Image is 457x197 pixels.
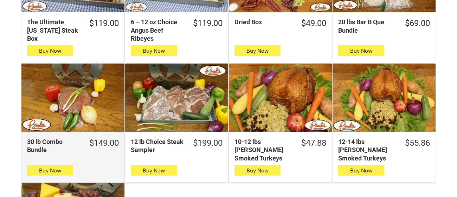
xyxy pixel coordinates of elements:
[333,64,436,132] a: 12-14 lbs Pruski&#39;s Smoked Turkeys
[89,138,119,149] div: $149.00
[39,47,61,54] span: Buy Now
[193,138,223,149] div: $199.00
[21,64,124,132] a: 30 lb Combo Bundle
[89,18,119,29] div: $119.00
[301,18,326,29] div: $49.00
[125,138,228,154] a: $199.0012 lb Choice Steak Sampler
[338,138,396,162] div: 12-14 lbs [PERSON_NAME] Smoked Turkeys
[131,18,184,42] div: 6 – 12 oz Choice Angus Beef Ribeyes
[333,18,436,34] a: $69.0020 lbs Bar B Que Bundle
[193,18,223,29] div: $119.00
[405,138,430,149] div: $55.86
[125,64,228,132] a: 12 lb Choice Steak Sampler
[131,45,177,56] button: Buy Now
[229,18,332,29] a: $49.00Dried Box
[39,167,61,174] span: Buy Now
[234,165,281,176] button: Buy Now
[143,47,165,54] span: Buy Now
[27,138,80,154] div: 30 lb Combo Bundle
[246,167,269,174] span: Buy Now
[234,138,292,162] div: 10-12 lbs [PERSON_NAME] Smoked Turkeys
[27,18,80,42] div: The Ultimate [US_STATE] Steak Box
[27,45,73,56] button: Buy Now
[338,18,396,34] div: 20 lbs Bar B Que Bundle
[234,18,292,26] div: Dried Box
[125,18,228,42] a: $119.006 – 12 oz Choice Angus Beef Ribeyes
[131,138,184,154] div: 12 lb Choice Steak Sampler
[131,165,177,176] button: Buy Now
[21,138,124,154] a: $149.0030 lb Combo Bundle
[27,165,73,176] button: Buy Now
[229,64,332,132] a: 10-12 lbs Pruski&#39;s Smoked Turkeys
[143,167,165,174] span: Buy Now
[338,45,384,56] button: Buy Now
[350,47,372,54] span: Buy Now
[301,138,326,149] div: $47.88
[338,165,384,176] button: Buy Now
[21,18,124,42] a: $119.00The Ultimate [US_STATE] Steak Box
[246,47,269,54] span: Buy Now
[405,18,430,29] div: $69.00
[350,167,372,174] span: Buy Now
[333,138,436,162] a: $55.8612-14 lbs [PERSON_NAME] Smoked Turkeys
[229,138,332,162] a: $47.8810-12 lbs [PERSON_NAME] Smoked Turkeys
[234,45,281,56] button: Buy Now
